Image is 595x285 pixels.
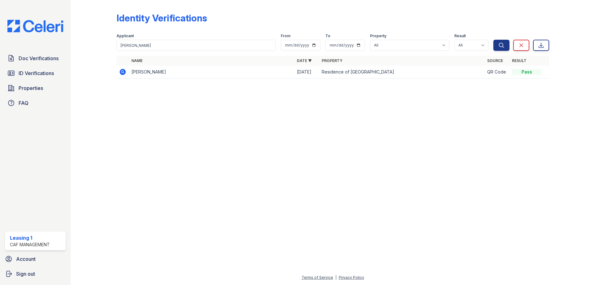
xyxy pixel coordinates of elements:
[335,275,337,280] div: |
[512,69,542,75] div: Pass
[294,66,319,78] td: [DATE]
[322,58,342,63] a: Property
[512,58,527,63] a: Result
[19,84,43,92] span: Properties
[129,66,294,78] td: [PERSON_NAME]
[117,40,276,51] input: Search by name or phone number
[2,253,68,265] a: Account
[5,52,66,65] a: Doc Verifications
[19,99,29,107] span: FAQ
[117,12,207,24] div: Identity Verifications
[117,33,134,38] label: Applicant
[16,255,36,263] span: Account
[2,20,68,32] img: CE_Logo_Blue-a8612792a0a2168367f1c8372b55b34899dd931a85d93a1a3d3e32e68fde9ad4.png
[297,58,312,63] a: Date ▼
[16,270,35,278] span: Sign out
[19,55,59,62] span: Doc Verifications
[302,275,333,280] a: Terms of Service
[281,33,290,38] label: From
[339,275,364,280] a: Privacy Policy
[454,33,466,38] label: Result
[2,268,68,280] a: Sign out
[5,82,66,94] a: Properties
[5,97,66,109] a: FAQ
[10,234,50,242] div: Leasing 1
[370,33,386,38] label: Property
[319,66,485,78] td: Residence of [GEOGRAPHIC_DATA]
[5,67,66,79] a: ID Verifications
[131,58,143,63] a: Name
[10,242,50,248] div: CAF Management
[325,33,330,38] label: To
[485,66,509,78] td: QR Code
[19,69,54,77] span: ID Verifications
[487,58,503,63] a: Source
